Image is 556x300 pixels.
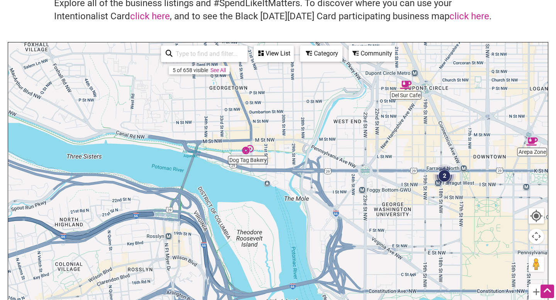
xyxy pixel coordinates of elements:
div: 5 of 658 visible [173,67,208,73]
button: Map camera controls [529,229,544,244]
button: Zoom in [529,284,544,300]
div: Community [349,46,394,61]
input: Type to find and filter... [173,46,243,61]
div: Dog Tag Bakery [242,144,254,155]
button: Drag Pegman onto the map to open Street View [529,256,544,272]
div: Del Sur Cafe [400,79,412,91]
div: View List [254,46,293,61]
div: Scroll Back to Top [541,285,554,298]
div: 2 [433,164,456,187]
div: Category [301,46,342,61]
button: Your Location [529,208,544,224]
div: Filter by Community [349,46,395,62]
a: click here [449,11,489,22]
a: click here [130,11,170,22]
div: Type to search and filter [161,46,247,62]
div: See a list of the visible businesses [254,46,294,62]
a: See All [210,67,226,73]
div: Arepa Zone [526,136,538,147]
div: Filter by category [300,46,342,62]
